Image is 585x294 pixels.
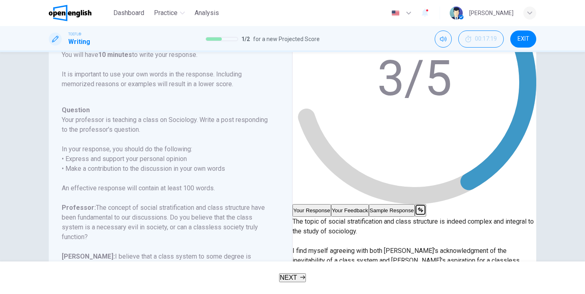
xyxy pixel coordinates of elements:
div: [PERSON_NAME] [469,8,513,18]
button: NEXT [279,273,306,282]
img: OpenEnglish logo [49,5,91,21]
button: Practice [151,6,188,20]
span: Dashboard [113,8,144,18]
div: Mute [435,30,452,48]
button: Dashboard [110,6,147,20]
span: 1 / 2 [241,34,250,44]
span: Analysis [195,8,219,18]
span: 00:17:19 [475,36,497,42]
b: Professor: [62,204,96,211]
h6: Question [62,105,269,115]
a: OpenEnglish logo [49,5,110,21]
button: Your Feedback [331,204,369,217]
h1: Writing [68,37,90,47]
button: Sample Response [369,204,415,217]
b: [PERSON_NAME]: [62,253,115,260]
h6: I believe that a class system to some degree is inevitable because people have different skills, ... [62,252,269,291]
div: Hide [458,30,504,48]
img: en [390,10,401,16]
button: Analysis [191,6,222,20]
span: for a new Projected Score [253,34,320,44]
img: Profile picture [450,7,463,20]
button: Your Response [292,204,331,217]
h6: The concept of social stratification and class structure have been fundamental to our discussions... [62,203,269,242]
div: basic tabs example [292,204,536,217]
span: Practice [154,8,178,18]
h6: An effective response will contain at least 100 words. [62,183,269,193]
h6: Your professor is teaching a class on Sociology. Write a post responding to the professor’s quest... [62,115,269,135]
b: 10 minutes [98,51,132,59]
span: EXIT [518,36,529,42]
span: NEXT [280,274,297,281]
span: TOEFL® [68,31,81,37]
text: 3/5 [377,50,452,107]
button: EXIT [510,30,536,48]
h6: In your response, you should do the following: • Express and support your personal opinion • Make... [62,144,269,174]
button: 00:17:19 [458,30,504,48]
